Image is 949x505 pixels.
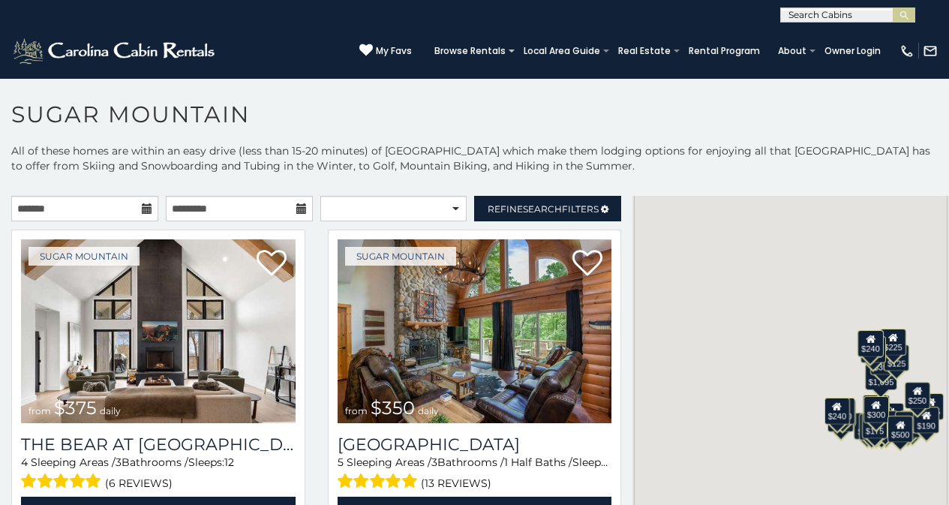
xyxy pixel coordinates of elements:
div: $500 [887,416,913,443]
a: Owner Login [817,41,888,62]
div: Sleeping Areas / Bathrooms / Sleeps: [21,455,296,493]
div: $195 [895,411,920,438]
span: $375 [54,397,97,419]
a: The Bear At Sugar Mountain from $375 daily [21,239,296,423]
div: $155 [859,413,884,440]
div: $155 [918,393,944,420]
h3: The Bear At Sugar Mountain [21,434,296,455]
div: $240 [824,398,850,425]
span: from [345,405,368,416]
img: Grouse Moor Lodge [338,239,612,423]
a: My Favs [359,44,412,59]
a: Sugar Mountain [345,247,456,266]
span: from [29,405,51,416]
a: RefineSearchFilters [474,196,621,221]
img: mail-regular-white.png [923,44,938,59]
div: $250 [905,382,930,409]
span: (6 reviews) [105,473,173,493]
span: daily [418,405,439,416]
span: 4 [21,455,28,469]
div: $1,095 [865,363,898,390]
span: My Favs [376,44,412,58]
span: daily [100,405,121,416]
img: White-1-2.png [11,36,219,66]
a: The Bear At [GEOGRAPHIC_DATA] [21,434,296,455]
span: 12 [608,455,618,469]
span: $350 [371,397,415,419]
div: $225 [880,329,905,356]
a: Real Estate [611,41,678,62]
div: $190 [863,395,888,422]
a: Sugar Mountain [29,247,140,266]
span: 3 [431,455,437,469]
span: 3 [116,455,122,469]
a: About [770,41,814,62]
span: Refine Filters [488,203,599,215]
a: Browse Rentals [427,41,513,62]
img: phone-regular-white.png [899,44,914,59]
span: 5 [338,455,344,469]
a: Rental Program [681,41,767,62]
div: $240 [857,330,883,357]
a: Add to favorites [572,248,602,280]
span: 12 [224,455,234,469]
a: Add to favorites [257,248,287,280]
div: $125 [884,344,909,371]
a: [GEOGRAPHIC_DATA] [338,434,612,455]
span: 1 Half Baths / [504,455,572,469]
img: The Bear At Sugar Mountain [21,239,296,423]
div: $190 [913,407,938,434]
h3: Grouse Moor Lodge [338,434,612,455]
span: (13 reviews) [421,473,491,493]
a: Local Area Guide [516,41,608,62]
span: Search [523,203,562,215]
div: $200 [878,403,904,430]
div: Sleeping Areas / Bathrooms / Sleeps: [338,455,612,493]
a: Grouse Moor Lodge from $350 daily [338,239,612,423]
div: $175 [862,412,887,439]
div: $300 [863,396,889,423]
